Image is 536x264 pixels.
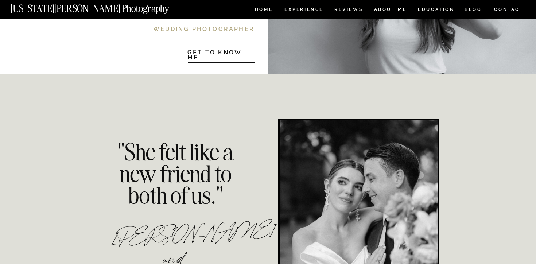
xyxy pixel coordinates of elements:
a: Get to know Me [187,50,255,59]
a: EDUCATION [417,7,455,13]
a: HOME [253,7,274,13]
a: [US_STATE][PERSON_NAME] Photography [11,4,194,10]
a: BLOG [465,7,482,13]
a: ABOUT ME [374,7,407,13]
a: REVIEWS [334,7,362,13]
h1: Wedding Photographer [143,27,255,35]
p: [PERSON_NAME] and [PERSON_NAME] [112,224,238,242]
a: Experience [284,7,323,13]
a: CONTACT [494,5,524,13]
div: "She felt like a new friend to both of us." [114,141,237,198]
